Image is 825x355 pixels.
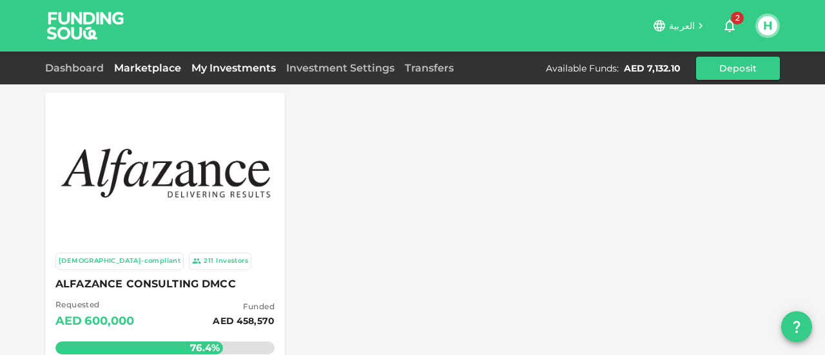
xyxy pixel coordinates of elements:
span: 2 [731,12,744,24]
a: Transfers [400,62,459,74]
span: ALFAZANCE CONSULTING DMCC [55,275,275,293]
button: H [758,16,777,35]
a: Marketplace [109,62,186,74]
span: Funded [213,300,275,313]
span: Requested [55,298,135,311]
div: AED 7,132.10 [624,62,681,75]
div: 211 [204,256,213,267]
a: Dashboard [45,62,109,74]
button: 2 [717,13,742,39]
a: Investment Settings [281,62,400,74]
button: Deposit [696,57,780,80]
div: Investors [216,256,248,267]
a: My Investments [186,62,281,74]
span: العربية [669,20,695,32]
img: Marketplace Logo [58,133,272,209]
div: [DEMOGRAPHIC_DATA]-compliant [59,256,180,267]
button: question [781,311,812,342]
div: Available Funds : [546,62,619,75]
